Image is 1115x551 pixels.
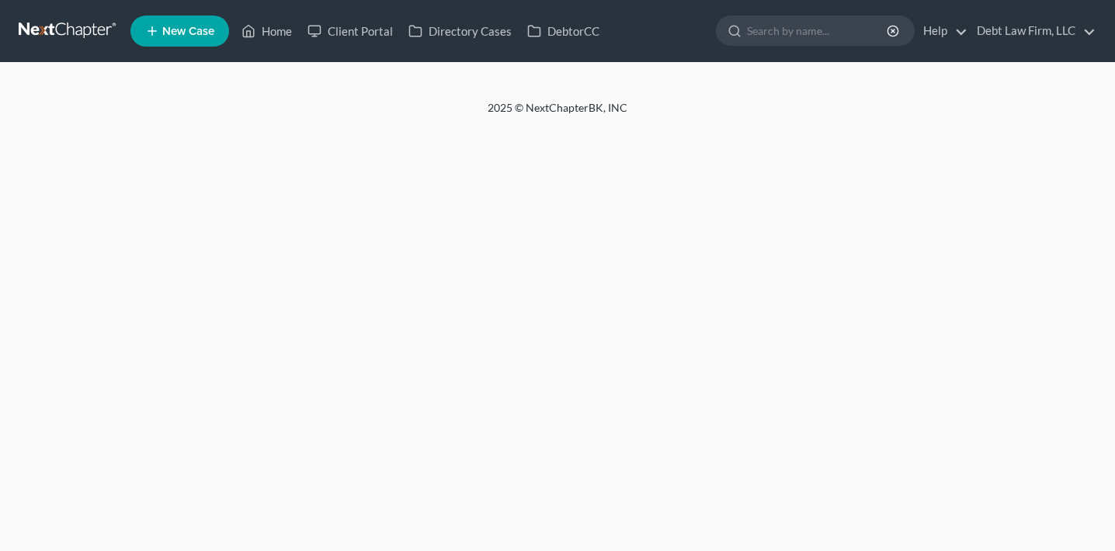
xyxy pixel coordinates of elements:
div: 2025 © NextChapterBK, INC [115,100,1000,128]
a: Home [234,17,300,45]
a: DebtorCC [519,17,607,45]
a: Client Portal [300,17,401,45]
a: Help [915,17,967,45]
a: Directory Cases [401,17,519,45]
input: Search by name... [747,16,889,45]
a: Debt Law Firm, LLC [969,17,1096,45]
span: New Case [162,26,214,37]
